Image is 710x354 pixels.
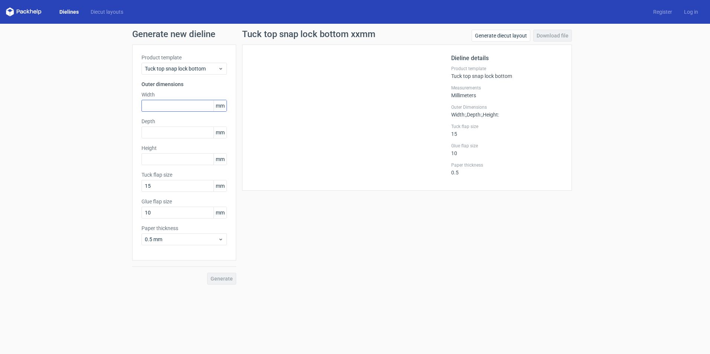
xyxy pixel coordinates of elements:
a: Generate diecut layout [472,30,530,42]
h1: Generate new dieline [132,30,578,39]
span: Width : [451,112,466,118]
span: mm [214,207,227,218]
span: , Height : [482,112,499,118]
label: Glue flap size [451,143,563,149]
label: Depth [141,118,227,125]
label: Paper thickness [451,162,563,168]
label: Outer Dimensions [451,104,563,110]
label: Tuck flap size [451,124,563,130]
a: Diecut layouts [85,8,129,16]
span: mm [214,127,227,138]
span: , Depth : [466,112,482,118]
span: mm [214,100,227,111]
a: Register [647,8,678,16]
h2: Dieline details [451,54,563,63]
label: Height [141,144,227,152]
span: mm [214,180,227,191]
label: Glue flap size [141,198,227,205]
div: 0.5 [451,162,563,176]
a: Log in [678,8,704,16]
div: Tuck top snap lock bottom [451,66,563,79]
span: mm [214,154,227,165]
span: Tuck top snap lock bottom [145,65,218,72]
label: Measurements [451,85,563,91]
label: Product template [451,66,563,72]
h3: Outer dimensions [141,81,227,88]
div: 10 [451,143,563,156]
a: Dielines [53,8,85,16]
div: 15 [451,124,563,137]
h1: Tuck top snap lock bottom xxmm [242,30,375,39]
label: Product template [141,54,227,61]
label: Tuck flap size [141,171,227,178]
label: Width [141,91,227,98]
div: Millimeters [451,85,563,98]
span: 0.5 mm [145,236,218,243]
label: Paper thickness [141,224,227,232]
